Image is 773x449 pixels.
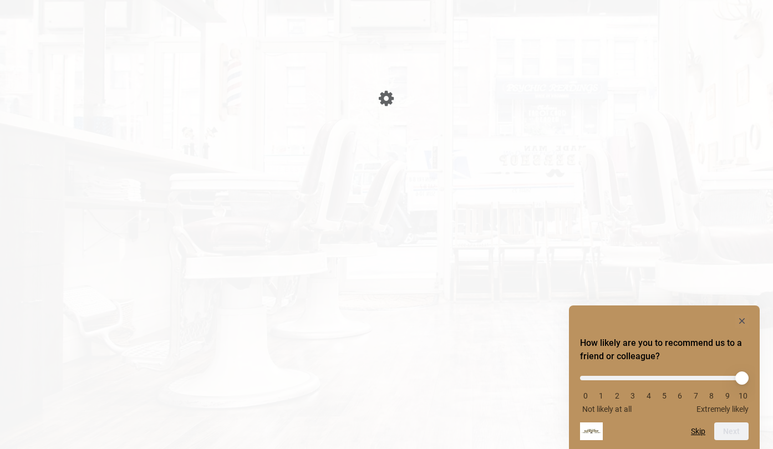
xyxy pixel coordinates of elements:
h2: How likely are you to recommend us to a friend or colleague? Select an option from 0 to 10, with ... [580,336,749,363]
div: How likely are you to recommend us to a friend or colleague? Select an option from 0 to 10, with ... [580,314,749,440]
button: Skip [691,427,705,436]
li: 2 [612,391,623,400]
li: 5 [659,391,670,400]
li: 9 [722,391,733,400]
li: 4 [643,391,654,400]
li: 1 [596,391,607,400]
span: Not likely at all [582,405,632,414]
button: Hide survey [735,314,749,328]
li: 10 [738,391,749,400]
button: Next question [714,422,749,440]
li: 6 [674,391,685,400]
li: 8 [706,391,717,400]
div: How likely are you to recommend us to a friend or colleague? Select an option from 0 to 10, with ... [580,368,749,414]
li: 3 [627,391,638,400]
li: 0 [580,391,591,400]
li: 7 [690,391,701,400]
span: Extremely likely [696,405,749,414]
